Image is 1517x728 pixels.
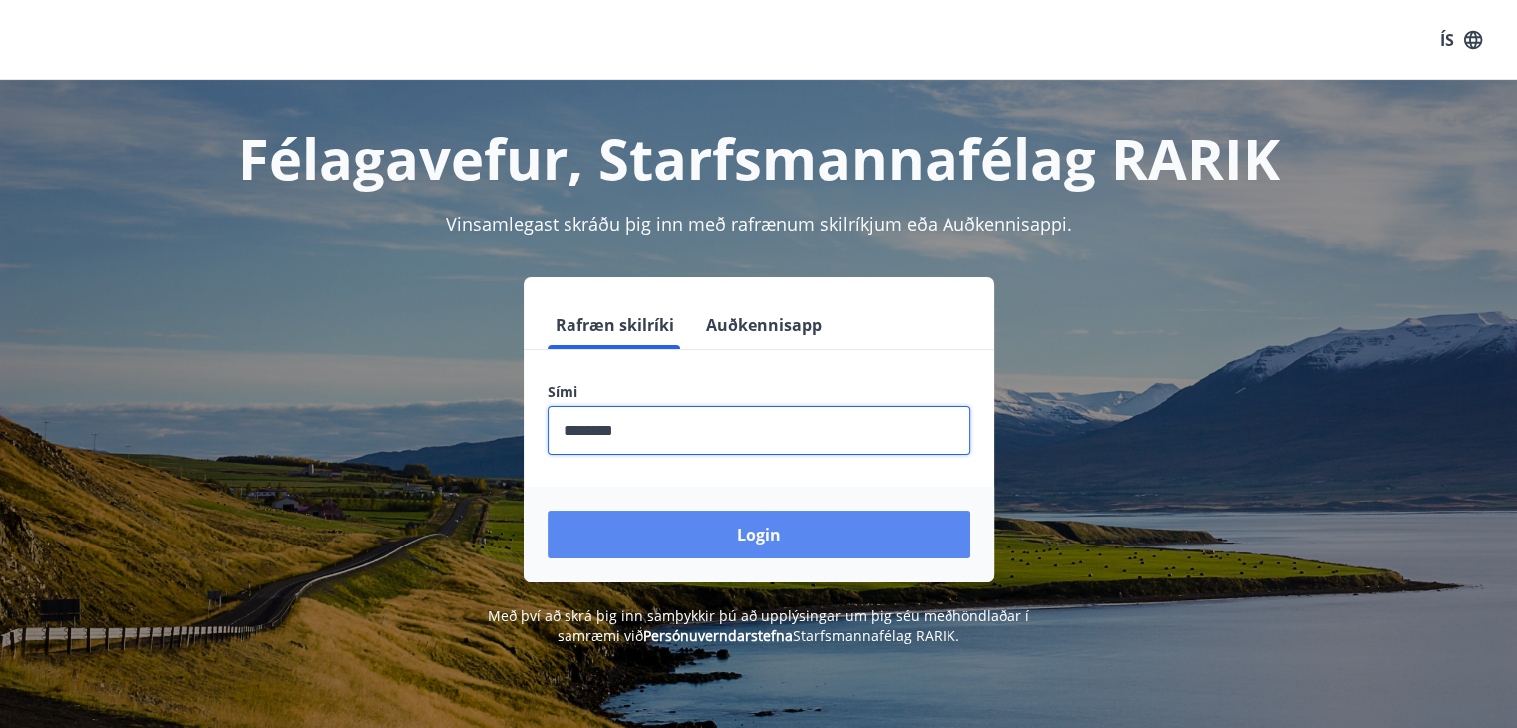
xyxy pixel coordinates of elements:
span: Vinsamlegast skráðu þig inn með rafrænum skilríkjum eða Auðkennisappi. [446,212,1072,236]
button: Login [548,511,970,558]
button: Rafræn skilríki [548,301,682,349]
span: Með því að skrá þig inn samþykkir þú að upplýsingar um þig séu meðhöndlaðar í samræmi við Starfsm... [488,606,1029,645]
button: ÍS [1429,22,1493,58]
label: Sími [548,382,970,402]
button: Auðkennisapp [698,301,830,349]
h1: Félagavefur, Starfsmannafélag RARIK [65,120,1453,195]
a: Persónuverndarstefna [643,626,793,645]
